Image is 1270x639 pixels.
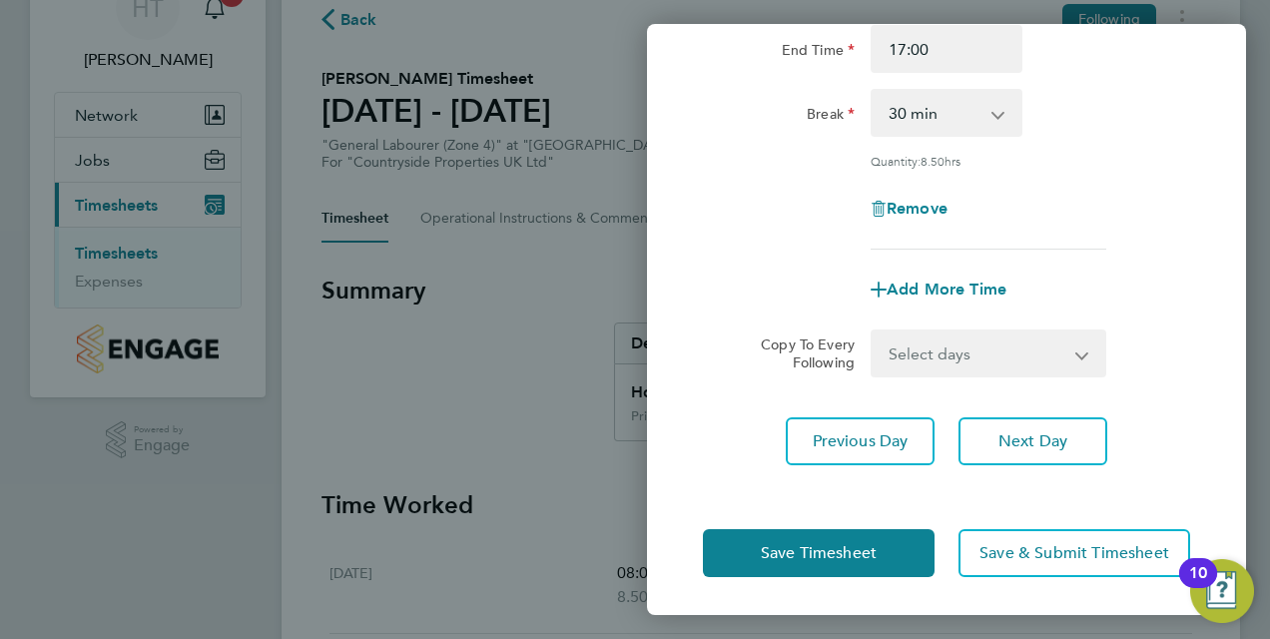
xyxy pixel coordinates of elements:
span: Save Timesheet [761,543,877,563]
button: Save Timesheet [703,529,935,577]
button: Remove [871,201,948,217]
span: 8.50 [921,153,945,169]
button: Open Resource Center, 10 new notifications [1190,559,1254,623]
button: Next Day [958,417,1107,465]
span: Save & Submit Timesheet [979,543,1169,563]
button: Previous Day [786,417,935,465]
button: Save & Submit Timesheet [958,529,1190,577]
div: Quantity: hrs [871,153,1106,169]
span: Add More Time [887,280,1006,299]
button: Add More Time [871,282,1006,298]
span: Remove [887,199,948,218]
label: Break [807,105,855,129]
span: Previous Day [813,431,909,451]
input: E.g. 18:00 [871,25,1022,73]
span: Next Day [998,431,1067,451]
label: End Time [782,41,855,65]
label: Copy To Every Following [745,335,855,371]
div: 10 [1189,573,1207,599]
